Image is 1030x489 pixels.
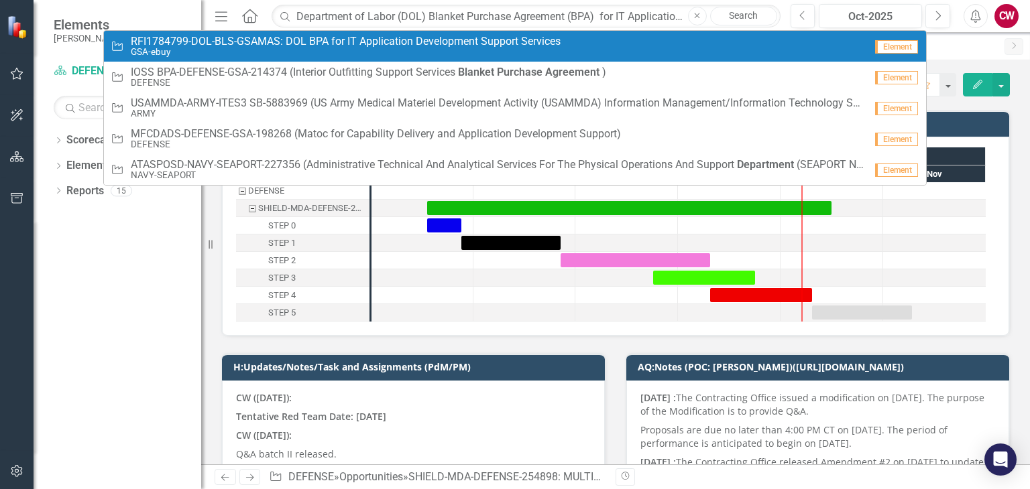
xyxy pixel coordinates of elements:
div: Nov [883,165,986,183]
p: The Contracting Office issued a modification on [DATE]. The purpose of the Modification is to pro... [640,391,995,421]
div: STEP 3 [236,269,369,287]
img: ClearPoint Strategy [6,14,32,40]
div: STEP 4 [268,287,296,304]
div: Task: Start date: 2025-10-10 End date: 2025-11-09 [812,305,912,320]
div: STEP 1 [268,234,296,252]
span: Element [875,133,918,146]
strong: Agreement [545,66,599,78]
div: DEFENSE [236,182,369,200]
a: IOSS BPA-DEFENSE-GSA-214374 (Interior Outfitting Support Services Blanket Purchase Agreement )DEF... [104,62,927,92]
span: Elements [54,17,172,33]
span: Element [875,40,918,54]
div: STEP 4 [236,287,369,304]
div: STEP 0 [236,217,369,234]
div: Task: DEFENSE Start date: 2025-06-17 End date: 2025-06-18 [236,182,369,200]
span: Element [875,163,918,177]
span: Element [875,102,918,115]
small: [PERSON_NAME] Companies [54,33,172,44]
strong: [DATE] : [640,391,676,404]
a: MFCDADS-DEFENSE-GSA-198268 (Matoc for Capability Delivery and Application Development Support)DEF... [104,123,927,154]
h3: AQ:Notes (POC: [PERSON_NAME])([URL][DOMAIN_NAME]) [638,362,1003,372]
strong: Department [737,158,794,171]
span: A T A S P O S D - N A V Y - S E A P O R T - 2 2 7 3 5 6 ( A d m i n i s t r a t i v e T e c h n i... [131,159,865,171]
small: DEFENSE [131,78,606,88]
strong: Tentative Red Team Date: [DATE] [236,410,386,423]
div: DEFENSE [248,182,284,200]
a: DEFENSE [288,470,334,483]
input: Search Below... [54,96,188,119]
strong: CW ([DATE]): [236,391,292,404]
div: STEP 2 [268,252,296,269]
div: Task: Start date: 2025-09-10 End date: 2025-10-10 [710,288,812,302]
small: ARMY [131,109,865,119]
a: Search [710,7,777,25]
div: Task: Start date: 2025-10-10 End date: 2025-11-09 [236,304,369,322]
div: STEP 1 [236,234,369,252]
div: Task: Start date: 2025-07-27 End date: 2025-09-10 [561,253,710,267]
span: M F C D A D S - D E F E N S E - G S A - 1 9 8 2 6 8 ( M a t o c f o r C a p a b i l i t y D e l i... [131,128,621,140]
span: U S A M M D A - A R M Y - I T E S 3 S B - 5 8 8 3 9 6 9 ( U S A r m y M e d i c a l M a t e r i e... [131,97,865,109]
div: STEP 5 [268,304,296,322]
small: NAVY-SEAPORT [131,170,865,180]
p: Proposals are due no later than 4:00 PM CT on [DATE]. The period of performance is anticipated to... [640,421,995,453]
small: GSA-ebuy [131,47,561,57]
a: ATASPOSD-NAVY-SEAPORT-227356 (Administrative Technical And Analytical Services For The Physical O... [104,154,927,185]
div: Task: Start date: 2025-06-17 End date: 2025-10-16 [427,201,832,215]
strong: CW ([DATE]): [236,429,292,441]
div: Task: Start date: 2025-06-17 End date: 2025-06-27 [236,217,369,234]
div: Task: Start date: 2025-08-24 End date: 2025-09-23 [236,269,369,287]
p: Q&A batch II released. [236,445,591,464]
a: Elements [66,158,111,173]
div: STEP 0 [268,217,296,234]
div: Task: Start date: 2025-06-17 End date: 2025-06-27 [427,218,461,232]
strong: Blanket [458,66,494,78]
strong: Purchase [497,66,542,78]
div: SHIELD-MDA-DEFENSE-254898: MULTIPLE AWARD SCALABLE HOMELAND INNOVATIVE ENTERPRISE LAYERED DEFENSE... [258,200,365,217]
span: R F I 1 7 8 4 7 9 9 - D O L - B L S - G S A M A S : D O L B P A f o r I T A p p l i c a t i o n D... [131,36,561,48]
a: Scorecards [66,133,121,148]
input: Search ClearPoint... [272,5,780,28]
a: DEFENSE [54,64,188,79]
span: Element [875,71,918,84]
a: Opportunities [339,470,403,483]
div: STEP 2 [236,252,369,269]
button: CW [994,4,1019,28]
h3: H:Updates/Notes/Task and Assignments (PdM/PM) [233,362,598,372]
div: STEP 3 [268,269,296,287]
div: Oct-2025 [823,9,917,25]
div: Task: Start date: 2025-09-10 End date: 2025-10-10 [236,287,369,304]
strong: [DATE] : [640,456,676,468]
div: Open Intercom Messenger [984,443,1017,476]
div: Task: Start date: 2025-06-27 End date: 2025-07-27 [461,236,561,250]
div: Task: Start date: 2025-06-17 End date: 2025-10-16 [236,200,369,217]
div: Task: Start date: 2025-06-27 End date: 2025-07-27 [236,234,369,252]
div: 15 [111,185,132,196]
div: STEP 5 [236,304,369,322]
a: Reports [66,184,104,199]
a: RFI1784799-DOL-BLS-GSAMAS: DOL BPA for IT Application Development Support ServicesGSA-ebuyElement [104,31,927,62]
span: I O S S B P A - D E F E N S E - G S A - 2 1 4 3 7 4 ( I n t e r i o r O u t f i t t i n g S u p p... [131,66,606,78]
div: SHIELD-MDA-DEFENSE-254898: MULTIPLE AWARD SCALABLE HOMELAND INNOVATIVE ENTERPRISE LAYERED DEFENSE... [236,200,369,217]
div: Task: Start date: 2025-07-27 End date: 2025-09-10 [236,252,369,269]
div: Task: Start date: 2025-08-24 End date: 2025-09-23 [653,271,755,285]
small: DEFENSE [131,139,621,149]
a: USAMMDA-ARMY-ITES3 SB-5883969 (US Army Medical Materiel Development Activity (USAMMDA) Informatio... [104,92,927,123]
div: » » [269,470,606,485]
button: Oct-2025 [819,4,922,28]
